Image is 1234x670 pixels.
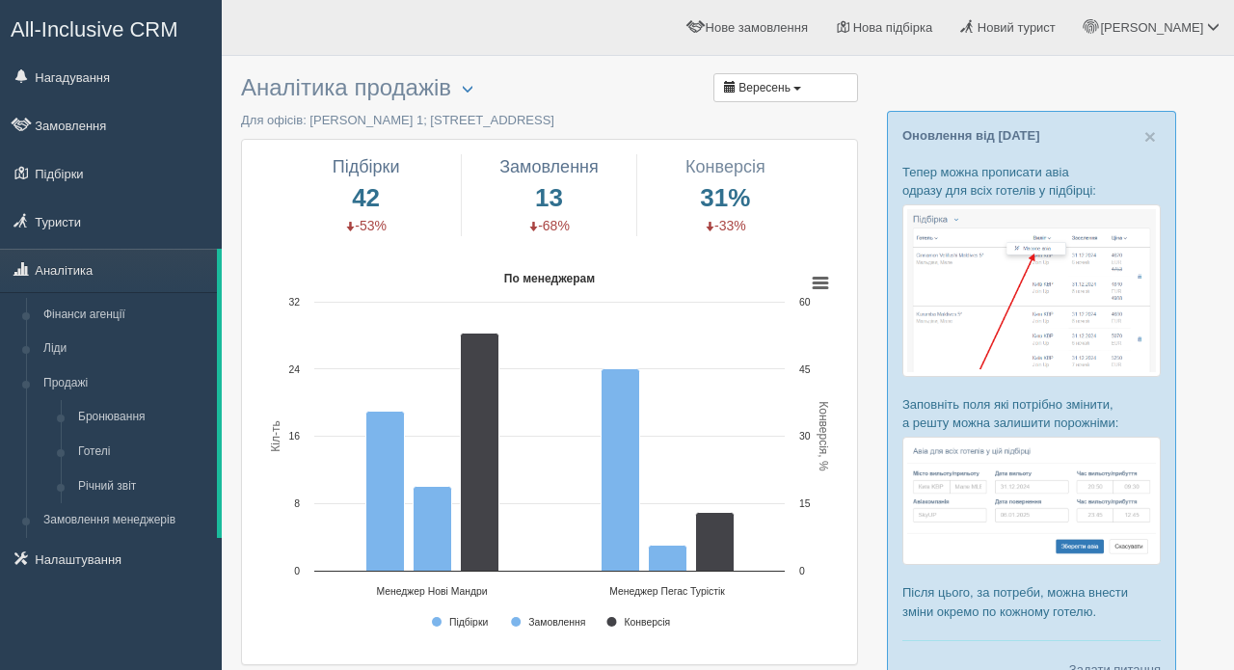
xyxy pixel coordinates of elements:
span: Вересень [738,81,791,94]
text: Конверсія, % [817,401,830,471]
span: Нова підбірка [853,20,933,35]
span: 13 [476,179,622,216]
span: -33% [705,218,746,233]
a: Бронювання [69,400,217,435]
text: 0 [294,566,300,576]
span: -68% [528,218,570,233]
button: Close [1144,126,1156,147]
text: По менеджерам [504,272,595,285]
text: 24 [288,364,300,375]
a: All-Inclusive CRM [1,1,221,54]
a: Готелі [69,435,217,469]
span: Нове замовлення [706,20,808,35]
text: Менеджер Нові Мандри [376,586,487,597]
span: All-Inclusive CRM [11,17,178,41]
span: 42 [285,179,445,216]
span: Підбірки [333,157,400,176]
span: Замовлення [499,157,599,176]
a: Ліди [35,332,217,366]
a: Підбірки 42 -53% [285,154,445,236]
p: Заповніть поля які потрібно змінити, а решту можна залишити порожніми: [902,395,1161,432]
text: Менеджер Пегас Турістік [609,586,725,597]
text: 32 [288,297,300,308]
img: %D0%BF%D1%96%D0%B4%D0%B1%D1%96%D1%80%D0%BA%D0%B0-%D0%B0%D0%B2%D1%96%D0%B0-2-%D1%81%D1%80%D0%BC-%D... [902,437,1161,565]
span: Конверсія [685,157,765,176]
span: -53% [345,218,387,233]
a: Замовлення 13 -68% [476,154,622,236]
text: Кіл-ть [269,420,282,451]
text: 0 [799,566,805,576]
p: Для офісів: [PERSON_NAME] 1; [STREET_ADDRESS] [241,111,858,129]
text: Замовлення [528,617,585,628]
p: Після цього, за потреби, можна внести зміни окремо по кожному готелю. [902,583,1161,620]
button: Вересень [713,73,858,102]
p: Тепер можна прописати авіа одразу для всіх готелів у підбірці: [902,163,1161,200]
span: Новий турист [978,20,1056,35]
a: Замовлення менеджерів [35,503,217,538]
text: 16 [288,431,300,442]
text: 60 [799,297,811,308]
span: × [1144,125,1156,147]
a: Річний звіт [69,469,217,504]
text: Підбірки [449,617,488,628]
text: Конверсія [624,617,670,628]
text: 15 [799,498,811,509]
span: [PERSON_NAME] [1100,20,1203,35]
text: 30 [799,431,811,442]
span: 31% [652,179,798,216]
a: Оновлення від [DATE] [902,128,1040,143]
svg: По менеджерам [256,264,843,650]
img: %D0%BF%D1%96%D0%B4%D0%B1%D1%96%D1%80%D0%BA%D0%B0-%D0%B0%D0%B2%D1%96%D0%B0-1-%D1%81%D1%80%D0%BC-%D... [902,204,1161,377]
a: Фінанси агенції [35,298,217,333]
text: 8 [294,498,300,509]
h3: Аналітика продажів [241,75,858,101]
text: 45 [799,364,811,375]
a: Продажі [35,366,217,401]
